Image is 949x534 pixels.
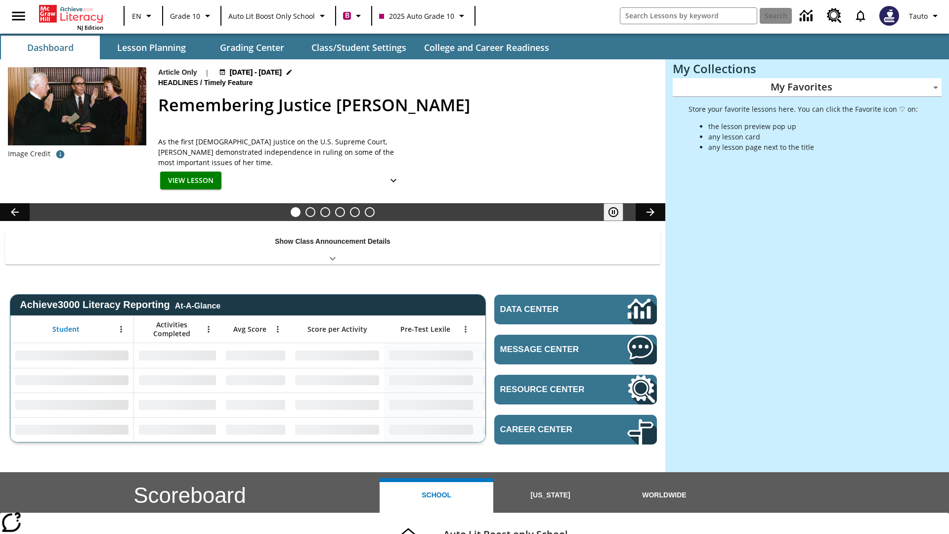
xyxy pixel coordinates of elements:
[77,24,103,31] span: NJ Edition
[493,478,607,513] button: [US_STATE]
[708,132,918,142] li: any lesson card
[139,320,204,338] span: Activities Completed
[217,67,295,78] button: Aug 24 - Aug 24 Choose Dates
[52,325,80,334] span: Student
[291,207,301,217] button: Slide 1 Remembering Justice O'Connor
[478,368,572,393] div: No Data,
[50,145,70,163] button: Image credit: The U.S. National Archives
[128,7,159,25] button: Language: EN, Select a language
[114,322,129,337] button: Open Menu
[384,172,403,190] button: Show Details
[8,67,146,145] img: Chief Justice Warren Burger, wearing a black robe, holds up his right hand and faces Sandra Day O...
[320,207,330,217] button: Slide 3 Defining Our Government's Purpose
[350,207,360,217] button: Slide 5 Pre-release lesson
[221,343,290,368] div: No Data,
[708,121,918,132] li: the lesson preview pop up
[5,230,660,265] div: Show Class Announcement Details
[335,207,345,217] button: Slide 4 The Last Homesteaders
[375,7,472,25] button: Class: 2025 Auto Grade 10, Select your class
[275,236,390,247] p: Show Class Announcement Details
[339,7,368,25] button: Boost Class color is violet red. Change class color
[458,322,473,337] button: Open Menu
[879,6,899,26] img: Avatar
[39,3,103,31] div: Home
[379,11,454,21] span: 2025 Auto Grade 10
[221,393,290,417] div: No Data,
[175,300,220,311] div: At-A-Glance
[620,8,757,24] input: search field
[270,322,285,337] button: Open Menu
[400,325,450,334] span: Pre-Test Lexile
[200,79,202,87] span: /
[500,425,598,435] span: Career Center
[689,104,918,114] p: Store your favorite lessons here. You can click the Favorite icon ♡ on:
[158,136,405,168] div: As the first [DEMOGRAPHIC_DATA] justice on the U.S. Supreme Court, [PERSON_NAME] demonstrated ind...
[134,343,221,368] div: No Data,
[794,2,821,30] a: Data Center
[170,11,200,21] span: Grade 10
[380,478,493,513] button: School
[478,417,572,442] div: No Data,
[132,11,141,21] span: EN
[233,325,266,334] span: Avg Score
[8,149,50,159] p: Image Credit
[708,142,918,152] li: any lesson page next to the title
[4,1,33,31] button: Open side menu
[500,385,598,395] span: Resource Center
[673,78,942,97] div: My Favorites
[345,9,349,22] span: B
[307,325,367,334] span: Score per Activity
[909,11,928,21] span: Tauto
[201,322,216,337] button: Open Menu
[224,7,332,25] button: School: Auto Lit Boost only School, Select your school
[478,343,572,368] div: No Data,
[134,368,221,393] div: No Data,
[134,417,221,442] div: No Data,
[365,207,375,217] button: Slide 6 Career Lesson
[20,299,220,311] span: Achieve3000 Literacy Reporting
[203,36,302,59] button: Grading Center
[102,36,201,59] button: Lesson Planning
[303,36,414,59] button: Class/Student Settings
[158,136,405,168] span: As the first female justice on the U.S. Supreme Court, Sandra Day O'Connor demonstrated independe...
[158,92,653,118] h2: Remembering Justice O'Connor
[221,417,290,442] div: No Data,
[494,335,657,364] a: Message Center
[500,305,594,314] span: Data Center
[673,62,942,76] h3: My Collections
[134,393,221,417] div: No Data,
[604,203,623,221] button: Pause
[160,172,221,190] button: View Lesson
[494,295,657,324] a: Data Center
[221,368,290,393] div: No Data,
[607,478,721,513] button: Worldwide
[500,345,598,355] span: Message Center
[494,375,657,404] a: Resource Center, Will open in new tab
[478,393,572,417] div: No Data,
[166,7,217,25] button: Grade: Grade 10, Select a grade
[158,67,197,78] p: Article Only
[821,2,848,29] a: Resource Center, Will open in new tab
[636,203,665,221] button: Lesson carousel, Next
[494,415,657,445] a: Career Center
[230,67,282,78] span: [DATE] - [DATE]
[873,3,905,29] button: Select a new avatar
[204,78,255,89] span: Timely Feature
[158,78,200,89] span: Headlines
[416,36,557,59] button: College and Career Readiness
[604,203,633,221] div: Pause
[905,7,945,25] button: Profile/Settings
[305,207,315,217] button: Slide 2 Climbing Mount Tai
[1,36,100,59] button: Dashboard
[848,3,873,29] a: Notifications
[39,4,103,24] a: Home
[228,11,315,21] span: Auto Lit Boost only School
[205,67,209,78] span: |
